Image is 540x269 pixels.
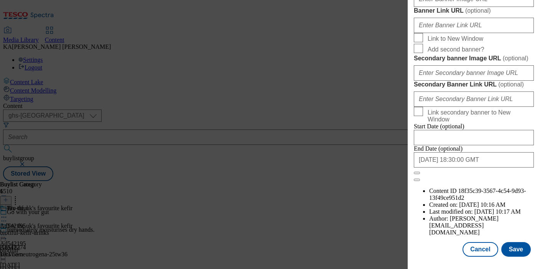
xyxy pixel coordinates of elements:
input: Enter Secondary Banner Link URL [414,91,534,107]
button: Close [414,172,420,174]
li: Last modified on: [429,208,534,215]
span: End Date (optional) [414,145,463,152]
span: ( optional ) [503,55,528,61]
li: Author: [429,215,534,236]
input: Enter Date [414,152,534,168]
label: Banner Link URL [414,7,534,15]
li: Created on: [429,201,534,208]
span: Start Date (optional) [414,123,464,130]
label: Secondary Banner Link URL [414,81,534,88]
span: Link to New Window [428,35,483,42]
label: Secondary banner Image URL [414,55,534,62]
span: Link secondary banner to New Window [428,109,531,123]
input: Enter Date [414,130,534,145]
input: Enter Banner Link URL [414,18,534,33]
li: Content ID [429,188,534,201]
span: [DATE] 10:17 AM [474,208,521,215]
button: Cancel [463,242,498,257]
span: [DATE] 10:16 AM [459,201,505,208]
span: Add second banner? [428,46,484,53]
span: ( optional ) [465,7,491,14]
span: ( optional ) [498,81,524,88]
span: [PERSON_NAME][EMAIL_ADDRESS][DOMAIN_NAME] [429,215,499,236]
button: Save [501,242,531,257]
span: 18f35c39-3567-4c54-9d93-13f49ce951d2 [429,188,526,201]
input: Enter Secondary banner Image URL [414,65,534,81]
